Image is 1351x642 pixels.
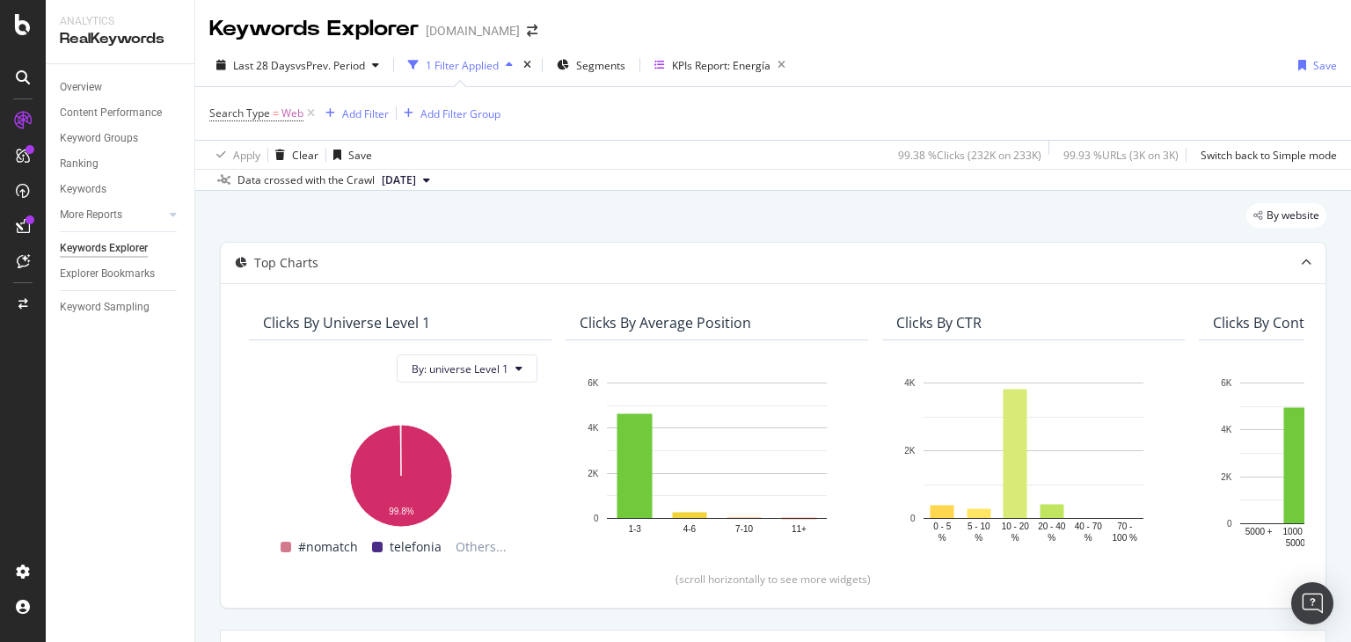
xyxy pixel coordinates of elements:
span: Others... [449,536,514,558]
button: Save [326,141,372,169]
div: Clicks By Average Position [580,314,751,332]
span: = [273,106,279,120]
button: [DATE] [375,170,437,191]
div: arrow-right-arrow-left [527,25,537,37]
a: Keyword Groups [60,129,182,148]
div: Keywords [60,180,106,199]
button: Clear [268,141,318,169]
div: Data crossed with the Crawl [237,172,375,188]
text: 4-6 [683,524,697,534]
button: 1 Filter Applied [401,51,520,79]
text: 0 [1227,519,1232,529]
div: Add Filter Group [420,106,500,121]
button: Save [1291,51,1337,79]
span: Segments [576,58,625,73]
div: RealKeywords [60,29,180,49]
div: Apply [233,148,260,163]
a: Keyword Sampling [60,298,182,317]
span: By website [1267,210,1319,221]
div: Add Filter [342,106,389,121]
svg: A chart. [896,374,1171,544]
text: % [975,533,982,543]
div: Top Charts [254,254,318,272]
span: Last 28 Days [233,58,296,73]
text: 6K [1221,378,1232,388]
div: KPIs Report: Energía [672,58,770,73]
button: Segments [550,51,632,79]
button: Last 28 DaysvsPrev. Period [209,51,386,79]
div: Keyword Sampling [60,298,150,317]
text: 40 - 70 [1075,522,1103,531]
div: 99.93 % URLs ( 3K on 3K ) [1063,148,1179,163]
div: 1 Filter Applied [426,58,499,73]
button: Apply [209,141,260,169]
a: Explorer Bookmarks [60,265,182,283]
div: Clicks By CTR [896,314,982,332]
div: Save [1313,58,1337,73]
div: times [520,56,535,74]
button: Add Filter [318,103,389,124]
text: 4K [588,424,599,434]
svg: A chart. [263,416,537,529]
div: Keywords Explorer [60,239,148,258]
text: 99.8% [389,507,413,517]
div: (scroll horizontally to see more widgets) [242,572,1304,587]
button: KPIs Report: Energía [647,51,792,79]
text: % [1048,533,1055,543]
span: vs Prev. Period [296,58,365,73]
text: 0 - 5 [933,522,951,531]
span: Web [281,101,303,126]
div: More Reports [60,206,122,224]
span: #nomatch [298,536,358,558]
text: 2K [904,446,916,456]
text: 20 - 40 [1038,522,1066,531]
div: Open Intercom Messenger [1291,582,1333,624]
div: Keyword Groups [60,129,138,148]
text: 1000 - [1283,527,1308,536]
svg: A chart. [580,374,854,544]
text: 4K [904,378,916,388]
text: 2K [588,469,599,478]
div: Keywords Explorer [209,14,419,44]
span: telefonia [390,536,442,558]
a: Keywords Explorer [60,239,182,258]
text: 11+ [792,524,807,534]
text: 5 - 10 [968,522,990,531]
div: Save [348,148,372,163]
text: 5000 + [1245,527,1273,536]
text: 2K [1221,472,1232,482]
div: Switch back to Simple mode [1201,148,1337,163]
div: Analytics [60,14,180,29]
text: 6K [588,378,599,388]
a: More Reports [60,206,164,224]
div: Ranking [60,155,99,173]
text: 0 [594,514,599,523]
button: Add Filter Group [397,103,500,124]
text: 10 - 20 [1002,522,1030,531]
div: Clicks By universe Level 1 [263,314,430,332]
a: Overview [60,78,182,97]
text: % [1011,533,1019,543]
button: Switch back to Simple mode [1194,141,1337,169]
span: By: universe Level 1 [412,361,508,376]
div: Explorer Bookmarks [60,265,155,283]
text: 70 - [1117,522,1132,531]
a: Keywords [60,180,182,199]
text: 4K [1221,426,1232,435]
a: Content Performance [60,104,182,122]
button: By: universe Level 1 [397,354,537,383]
text: % [938,533,946,543]
text: % [1084,533,1092,543]
span: Search Type [209,106,270,120]
div: 99.38 % Clicks ( 232K on 233K ) [898,148,1041,163]
text: 7-10 [735,524,753,534]
div: Overview [60,78,102,97]
div: Clear [292,148,318,163]
text: 1-3 [628,524,641,534]
a: Ranking [60,155,182,173]
div: Content Performance [60,104,162,122]
text: 5000 [1286,538,1306,548]
text: 0 [910,514,916,523]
